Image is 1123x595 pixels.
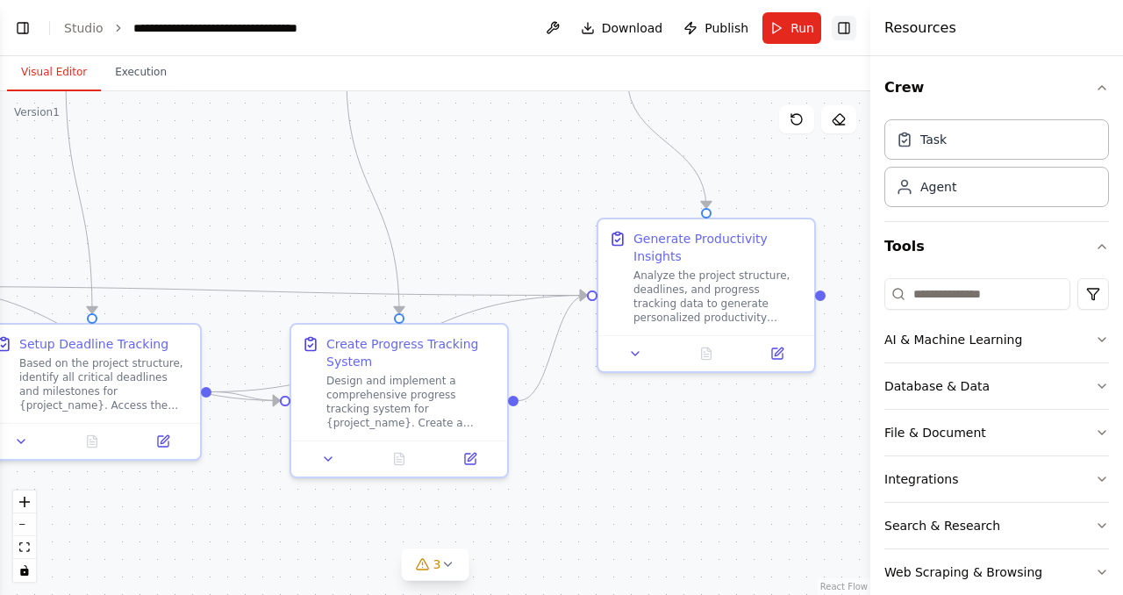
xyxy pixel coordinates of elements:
button: Search & Research [884,503,1109,548]
div: Task [920,131,947,148]
button: Visual Editor [7,54,101,91]
div: Agent [920,178,956,196]
button: File & Document [884,410,1109,455]
button: Show left sidebar [11,16,35,40]
button: toggle interactivity [13,559,36,582]
button: Open in side panel [440,448,500,470]
button: Download [574,12,670,44]
a: React Flow attribution [820,582,868,591]
div: File & Document [884,424,986,441]
span: Publish [705,19,748,37]
button: Crew [884,63,1109,112]
button: Tools [884,222,1109,271]
div: Design and implement a comprehensive progress tracking system for {project_name}. Create a spread... [326,374,497,430]
button: No output available [55,431,130,452]
div: Analyze the project structure, deadlines, and progress tracking data to generate personalized pro... [633,269,804,325]
button: No output available [362,448,437,470]
div: AI & Machine Learning [884,331,1022,348]
div: Create Progress Tracking SystemDesign and implement a comprehensive progress tracking system for ... [290,323,509,478]
button: Open in side panel [132,431,193,452]
g: Edge from f6acd31b-5453-461d-b3cc-ae2b10113b57 to f939f3d9-cdec-4b11-a2bb-878608b23b1c [338,77,408,313]
button: Web Scraping & Browsing [884,549,1109,595]
h4: Resources [884,18,956,39]
g: Edge from f939f3d9-cdec-4b11-a2bb-878608b23b1c to 537a91a5-add3-4c99-8fba-d847a7cf05f8 [519,287,587,410]
g: Edge from b35ff867-1dd9-4960-b016-9ef05bf8e047 to 247e1cc0-8748-4f2b-98ae-3e604a064abd [57,77,101,313]
button: 3 [402,548,469,581]
div: Integrations [884,470,958,488]
div: Search & Research [884,517,1000,534]
g: Edge from 247e1cc0-8748-4f2b-98ae-3e604a064abd to f939f3d9-cdec-4b11-a2bb-878608b23b1c [211,384,280,410]
button: fit view [13,536,36,559]
button: Hide right sidebar [832,16,856,40]
div: Database & Data [884,377,990,395]
div: Crew [884,112,1109,221]
span: Download [602,19,663,37]
button: Database & Data [884,363,1109,409]
div: Version 1 [14,105,60,119]
div: Web Scraping & Browsing [884,563,1042,581]
span: Run [790,19,814,37]
div: Generate Productivity Insights [633,230,804,265]
div: Setup Deadline Tracking [19,335,168,353]
button: Run [762,12,821,44]
div: Create Progress Tracking System [326,335,497,370]
button: zoom out [13,513,36,536]
button: AI & Machine Learning [884,317,1109,362]
span: 3 [433,556,441,573]
nav: breadcrumb [64,19,331,37]
g: Edge from a52e92df-b66d-45ac-b0b5-e8475a399f6f to 537a91a5-add3-4c99-8fba-d847a7cf05f8 [619,77,715,208]
button: Integrations [884,456,1109,502]
g: Edge from 247e1cc0-8748-4f2b-98ae-3e604a064abd to 537a91a5-add3-4c99-8fba-d847a7cf05f8 [211,287,587,401]
div: React Flow controls [13,491,36,582]
button: Execution [101,54,181,91]
button: No output available [669,343,744,364]
button: zoom in [13,491,36,513]
a: Studio [64,21,104,35]
button: Publish [676,12,755,44]
div: Generate Productivity InsightsAnalyze the project structure, deadlines, and progress tracking dat... [597,218,816,373]
button: Open in side panel [747,343,807,364]
div: Based on the project structure, identify all critical deadlines and milestones for {project_name}... [19,356,190,412]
